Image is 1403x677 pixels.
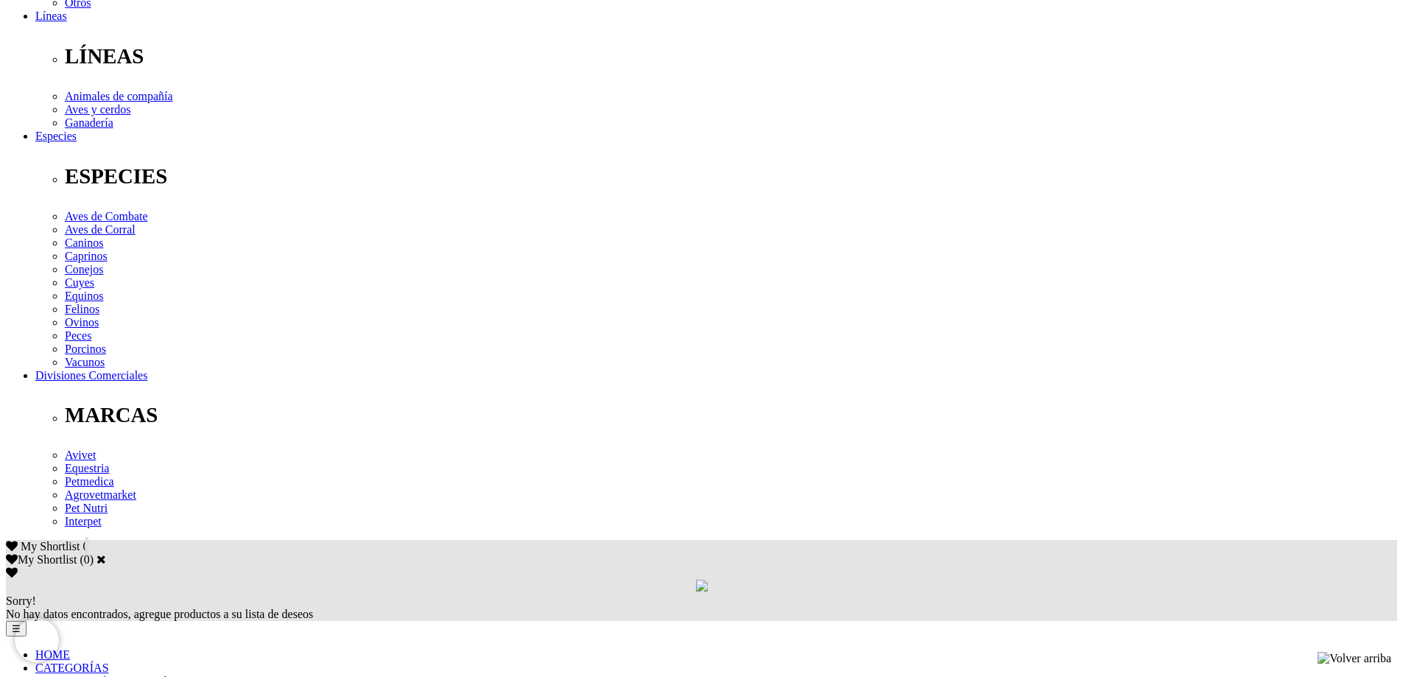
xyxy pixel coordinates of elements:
[65,263,103,276] a: Conejos
[65,116,113,129] a: Ganadería
[65,515,102,527] a: Interpet
[6,594,1397,621] div: No hay datos encontrados, agregue productos a su lista de deseos
[35,369,147,382] a: Divisiones Comerciales
[35,10,67,22] a: Líneas
[65,356,105,368] a: Vacunos
[96,553,106,565] a: Cerrar
[35,662,109,674] a: CATEGORÍAS
[15,618,59,662] iframe: Brevo live chat
[65,449,96,461] a: Avivet
[65,343,106,355] a: Porcinos
[65,329,91,342] a: Peces
[65,502,108,514] a: Pet Nutri
[65,223,136,236] a: Aves de Corral
[65,462,109,474] a: Equestria
[65,44,1397,69] p: LÍNEAS
[65,276,94,289] a: Cuyes
[82,540,88,553] span: 0
[65,403,1397,427] p: MARCAS
[65,164,1397,189] p: ESPECIES
[65,236,103,249] a: Caninos
[65,210,148,222] a: Aves de Combate
[65,488,136,501] a: Agrovetmarket
[696,580,708,592] img: loading.gif
[65,316,99,329] a: Ovinos
[65,303,99,315] a: Felinos
[65,250,108,262] a: Caprinos
[21,540,80,553] span: My Shortlist
[6,553,77,566] label: My Shortlist
[6,594,36,607] span: Sorry!
[1318,652,1391,665] img: Volver arriba
[65,475,114,488] a: Petmedica
[84,553,90,566] label: 0
[65,290,103,302] a: Equinos
[35,130,77,142] a: Especies
[65,90,173,102] a: Animales de compañía
[65,103,130,116] a: Aves y cerdos
[6,621,27,636] button: ☰
[80,553,94,566] span: ( )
